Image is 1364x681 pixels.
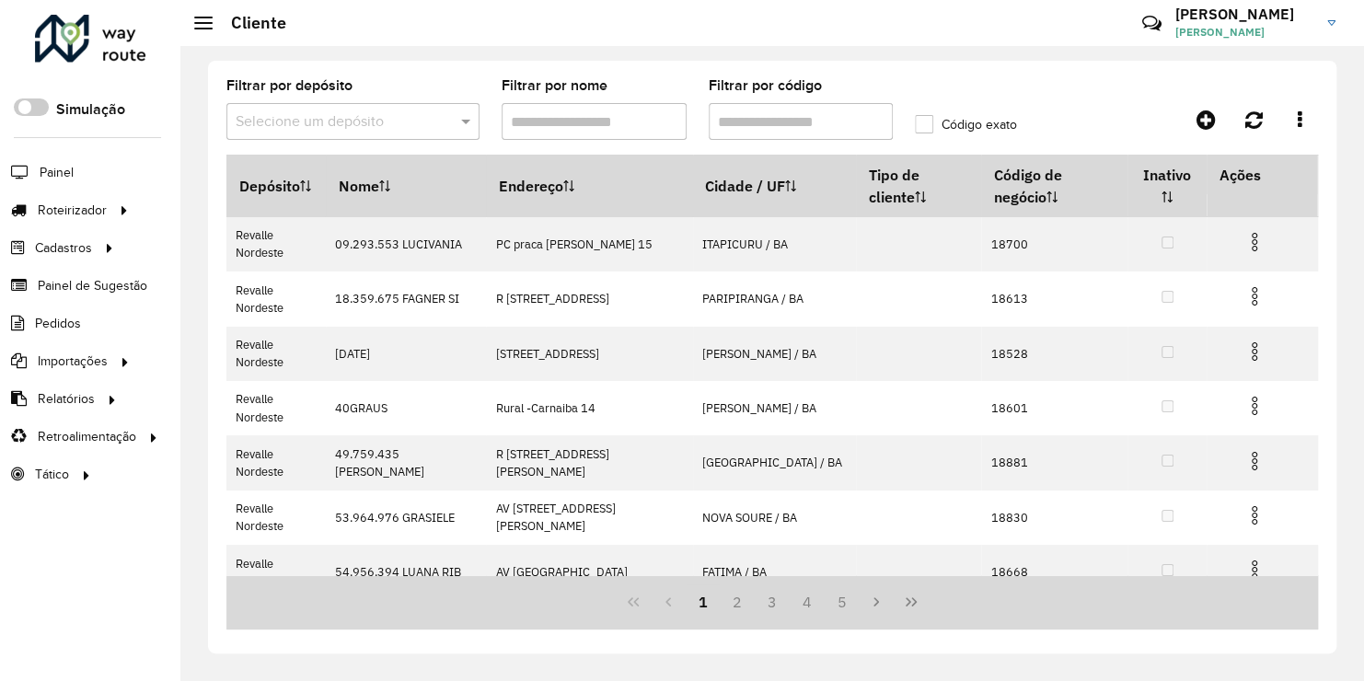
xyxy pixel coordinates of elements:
[35,465,69,484] span: Tático
[226,381,326,435] td: Revalle Nordeste
[693,271,857,326] td: PARIPIRANGA / BA
[981,435,1127,490] td: 18881
[326,156,486,217] th: Nome
[486,545,693,599] td: AV [GEOGRAPHIC_DATA]
[38,427,136,446] span: Retroalimentação
[720,584,755,619] button: 2
[326,327,486,381] td: [DATE]
[1127,156,1207,217] th: Inativo
[38,389,95,409] span: Relatórios
[326,217,486,271] td: 09.293.553 LUCIVANIA
[35,314,81,333] span: Pedidos
[1175,24,1313,40] span: [PERSON_NAME]
[693,435,857,490] td: [GEOGRAPHIC_DATA] / BA
[226,545,326,599] td: Revalle Nordeste
[486,271,693,326] td: R [STREET_ADDRESS]
[226,491,326,545] td: Revalle Nordeste
[859,584,894,619] button: Next Page
[1207,156,1317,194] th: Ações
[981,545,1127,599] td: 18668
[486,491,693,545] td: AV [STREET_ADDRESS][PERSON_NAME]
[40,163,74,182] span: Painel
[1131,4,1171,43] a: Contato Rápido
[693,156,857,217] th: Cidade / UF
[709,75,822,97] label: Filtrar por código
[502,75,607,97] label: Filtrar por nome
[894,584,929,619] button: Last Page
[486,217,693,271] td: PC praca [PERSON_NAME] 15
[326,491,486,545] td: 53.964.976 GRASIELE
[693,381,857,435] td: [PERSON_NAME] / BA
[790,584,825,619] button: 4
[856,156,981,217] th: Tipo de cliente
[213,13,286,33] h2: Cliente
[486,435,693,490] td: R [STREET_ADDRESS][PERSON_NAME]
[693,545,857,599] td: FATIMA / BA
[981,271,1127,326] td: 18613
[226,75,353,97] label: Filtrar por depósito
[38,276,147,295] span: Painel de Sugestão
[693,217,857,271] td: ITAPICURU / BA
[693,327,857,381] td: [PERSON_NAME] / BA
[686,584,721,619] button: 1
[981,217,1127,271] td: 18700
[981,327,1127,381] td: 18528
[226,156,326,217] th: Depósito
[226,271,326,326] td: Revalle Nordeste
[486,327,693,381] td: [STREET_ADDRESS]
[981,491,1127,545] td: 18830
[1175,6,1313,23] h3: [PERSON_NAME]
[226,435,326,490] td: Revalle Nordeste
[326,381,486,435] td: 40GRAUS
[326,435,486,490] td: 49.759.435 [PERSON_NAME]
[693,491,857,545] td: NOVA SOURE / BA
[226,217,326,271] td: Revalle Nordeste
[56,98,125,121] label: Simulação
[981,381,1127,435] td: 18601
[486,381,693,435] td: Rural -Carnaiba 14
[226,327,326,381] td: Revalle Nordeste
[38,352,108,371] span: Importações
[326,545,486,599] td: 54.956.394 LUANA RIB
[755,584,790,619] button: 3
[825,584,860,619] button: 5
[35,238,92,258] span: Cadastros
[326,271,486,326] td: 18.359.675 FAGNER SI
[38,201,107,220] span: Roteirizador
[915,115,1017,134] label: Código exato
[981,156,1127,217] th: Código de negócio
[486,156,693,217] th: Endereço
